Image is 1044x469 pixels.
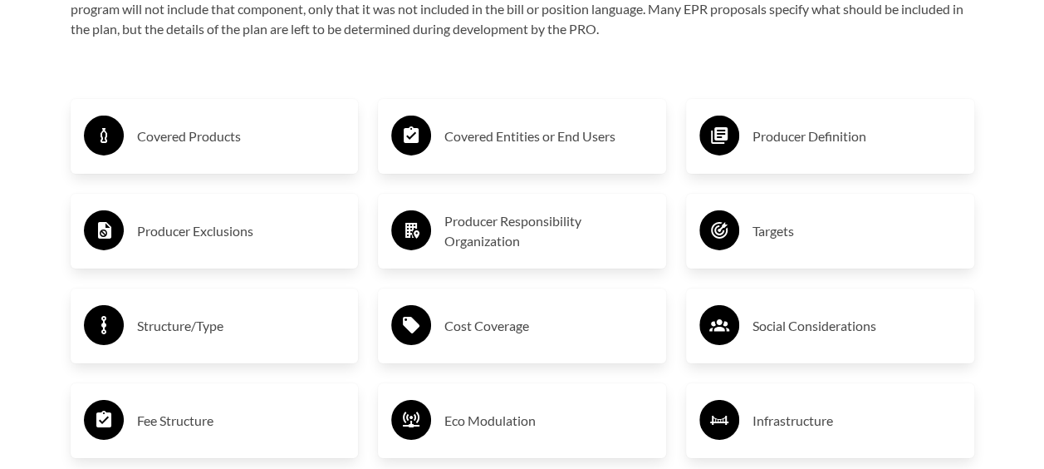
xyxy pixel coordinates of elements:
h3: Social Considerations [752,313,961,339]
h3: Infrastructure [752,407,961,434]
h3: Covered Products [137,123,346,150]
h3: Targets [752,218,961,244]
h3: Covered Entities or End Users [444,123,653,150]
h3: Producer Responsibility Organization [444,211,653,251]
h3: Producer Definition [752,123,961,150]
h3: Fee Structure [137,407,346,434]
h3: Eco Modulation [444,407,653,434]
h3: Producer Exclusions [137,218,346,244]
h3: Cost Coverage [444,313,653,339]
h3: Structure/Type [137,313,346,339]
